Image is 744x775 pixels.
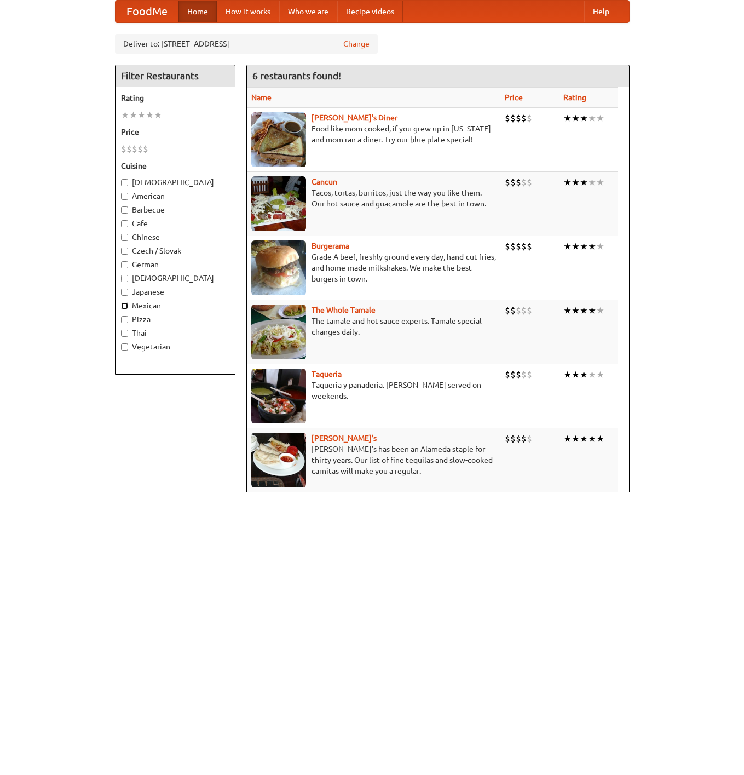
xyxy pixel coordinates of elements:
[510,112,516,124] li: $
[121,341,229,352] label: Vegetarian
[505,433,510,445] li: $
[521,433,527,445] li: $
[312,434,377,443] b: [PERSON_NAME]'s
[505,176,510,188] li: $
[572,305,580,317] li: ★
[516,240,521,252] li: $
[121,248,128,255] input: Czech / Slovak
[116,1,178,22] a: FoodMe
[505,305,510,317] li: $
[505,93,523,102] a: Price
[588,305,596,317] li: ★
[251,251,496,284] p: Grade A beef, freshly ground every day, hand-cut fries, and home-made milkshakes. We make the bes...
[312,242,349,250] a: Burgerama
[527,112,532,124] li: $
[121,286,229,297] label: Japanese
[121,177,229,188] label: [DEMOGRAPHIC_DATA]
[312,370,342,378] a: Taqueria
[580,176,588,188] li: ★
[121,206,128,214] input: Barbecue
[588,176,596,188] li: ★
[143,143,148,155] li: $
[521,305,527,317] li: $
[312,113,397,122] a: [PERSON_NAME]'s Diner
[312,177,337,186] b: Cancun
[596,305,604,317] li: ★
[251,315,496,337] p: The tamale and hot sauce experts. Tamale special changes daily.
[279,1,337,22] a: Who we are
[251,433,306,487] img: pedros.jpg
[115,34,378,54] div: Deliver to: [STREET_ADDRESS]
[252,71,341,81] ng-pluralize: 6 restaurants found!
[521,112,527,124] li: $
[572,433,580,445] li: ★
[121,179,128,186] input: [DEMOGRAPHIC_DATA]
[588,433,596,445] li: ★
[121,204,229,215] label: Barbecue
[521,369,527,381] li: $
[584,1,618,22] a: Help
[121,220,128,227] input: Cafe
[121,109,129,121] li: ★
[596,240,604,252] li: ★
[527,240,532,252] li: $
[588,240,596,252] li: ★
[251,240,306,295] img: burgerama.jpg
[121,218,229,229] label: Cafe
[596,369,604,381] li: ★
[572,240,580,252] li: ★
[121,343,128,351] input: Vegetarian
[121,259,229,270] label: German
[510,176,516,188] li: $
[251,444,496,477] p: [PERSON_NAME]'s has been an Alameda staple for thirty years. Our list of fine tequilas and slow-c...
[121,245,229,256] label: Czech / Slovak
[596,433,604,445] li: ★
[126,143,132,155] li: $
[516,112,521,124] li: $
[137,109,146,121] li: ★
[563,176,572,188] li: ★
[516,433,521,445] li: $
[154,109,162,121] li: ★
[572,112,580,124] li: ★
[516,305,521,317] li: $
[527,433,532,445] li: $
[178,1,217,22] a: Home
[596,112,604,124] li: ★
[563,240,572,252] li: ★
[121,328,229,338] label: Thai
[563,305,572,317] li: ★
[580,433,588,445] li: ★
[251,380,496,401] p: Taqueria y panaderia. [PERSON_NAME] served on weekends.
[132,143,137,155] li: $
[505,112,510,124] li: $
[146,109,154,121] li: ★
[312,306,376,314] b: The Whole Tamale
[580,240,588,252] li: ★
[343,38,370,49] a: Change
[251,305,306,359] img: wholetamale.jpg
[129,109,137,121] li: ★
[563,433,572,445] li: ★
[516,369,521,381] li: $
[510,369,516,381] li: $
[121,234,128,241] input: Chinese
[121,261,128,268] input: German
[121,193,128,200] input: American
[516,176,521,188] li: $
[510,433,516,445] li: $
[563,93,586,102] a: Rating
[121,289,128,296] input: Japanese
[137,143,143,155] li: $
[588,112,596,124] li: ★
[588,369,596,381] li: ★
[121,143,126,155] li: $
[580,305,588,317] li: ★
[121,160,229,171] h5: Cuisine
[251,187,496,209] p: Tacos, tortas, burritos, just the way you like them. Our hot sauce and guacamole are the best in ...
[116,65,235,87] h4: Filter Restaurants
[527,369,532,381] li: $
